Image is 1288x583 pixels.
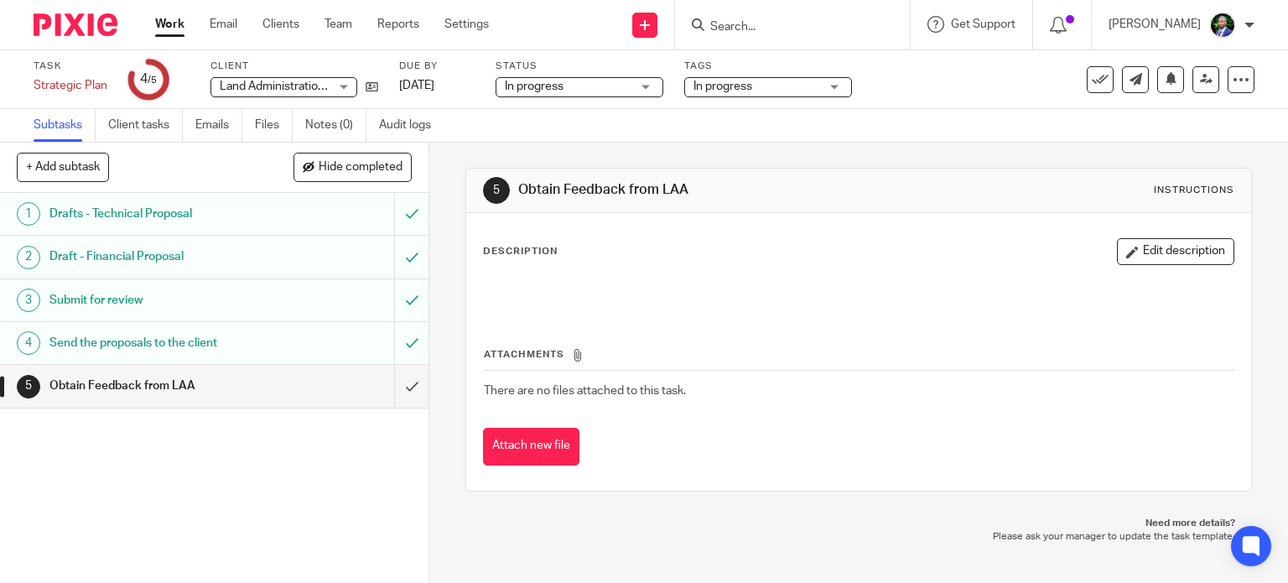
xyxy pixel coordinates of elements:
[34,77,107,94] div: Strategic Plan
[140,70,157,89] div: 4
[293,153,412,181] button: Hide completed
[17,246,40,269] div: 2
[210,16,237,33] a: Email
[148,75,157,85] small: /5
[210,60,378,73] label: Client
[518,181,894,199] h1: Obtain Feedback from LAA
[108,109,183,142] a: Client tasks
[49,201,268,226] h1: Drafts - Technical Proposal
[34,13,117,36] img: Pixie
[17,153,109,181] button: + Add subtask
[1209,12,1236,39] img: IMG_5044.jpg
[17,202,40,226] div: 1
[305,109,366,142] a: Notes (0)
[49,288,268,313] h1: Submit for review
[482,530,1236,544] p: Please ask your manager to update the task template.
[325,16,352,33] a: Team
[496,60,663,73] label: Status
[49,331,268,356] h1: Send the proposals to the client
[483,428,579,466] button: Attach new file
[49,244,268,269] h1: Draft - Financial Proposal
[319,161,402,174] span: Hide completed
[444,16,489,33] a: Settings
[483,245,558,258] p: Description
[17,331,40,355] div: 4
[255,109,293,142] a: Files
[399,80,434,91] span: [DATE]
[1117,238,1234,265] button: Edit description
[399,60,475,73] label: Due by
[262,16,299,33] a: Clients
[49,373,268,398] h1: Obtain Feedback from LAA
[484,385,686,397] span: There are no files attached to this task.
[1154,184,1234,197] div: Instructions
[484,350,564,359] span: Attachments
[34,109,96,142] a: Subtasks
[951,18,1015,30] span: Get Support
[483,177,510,204] div: 5
[379,109,444,142] a: Audit logs
[377,16,419,33] a: Reports
[220,81,376,92] span: Land Administration Authority
[1109,16,1201,33] p: [PERSON_NAME]
[505,81,563,92] span: In progress
[693,81,752,92] span: In progress
[155,16,184,33] a: Work
[195,109,242,142] a: Emails
[17,289,40,312] div: 3
[709,20,860,35] input: Search
[482,517,1236,530] p: Need more details?
[684,60,852,73] label: Tags
[34,60,107,73] label: Task
[17,375,40,398] div: 5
